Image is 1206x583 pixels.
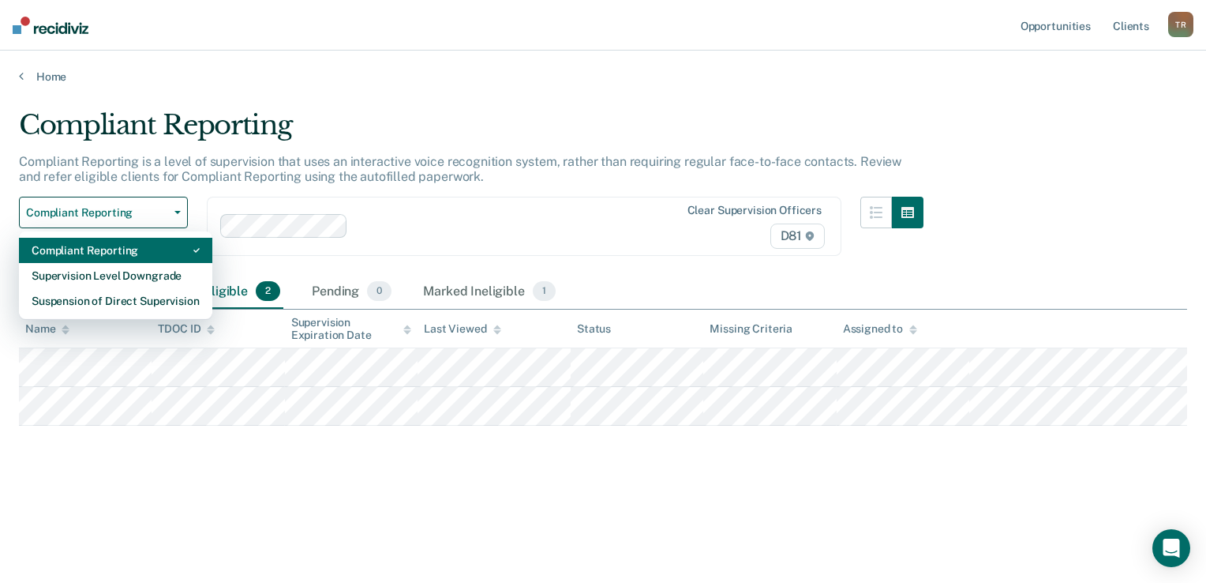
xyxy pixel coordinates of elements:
[13,17,88,34] img: Recidiviz
[291,316,411,343] div: Supervision Expiration Date
[420,275,559,310] div: Marked Ineligible1
[577,322,611,336] div: Status
[19,197,188,228] button: Compliant Reporting
[156,275,283,310] div: Almost Eligible2
[1168,12,1193,37] div: T R
[533,281,556,302] span: 1
[256,281,280,302] span: 2
[19,70,1187,84] a: Home
[770,224,825,249] span: D81
[710,322,792,336] div: Missing Criteria
[158,322,215,336] div: TDOC ID
[1168,12,1193,37] button: TR
[19,154,901,184] p: Compliant Reporting is a level of supervision that uses an interactive voice recognition system, ...
[424,322,500,336] div: Last Viewed
[309,275,395,310] div: Pending0
[1152,529,1190,567] div: Open Intercom Messenger
[843,322,917,336] div: Assigned to
[32,238,200,263] div: Compliant Reporting
[26,206,168,220] span: Compliant Reporting
[19,109,923,154] div: Compliant Reporting
[25,322,69,336] div: Name
[32,263,200,288] div: Supervision Level Downgrade
[687,204,822,217] div: Clear supervision officers
[32,288,200,314] div: Suspension of Direct Supervision
[367,281,391,302] span: 0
